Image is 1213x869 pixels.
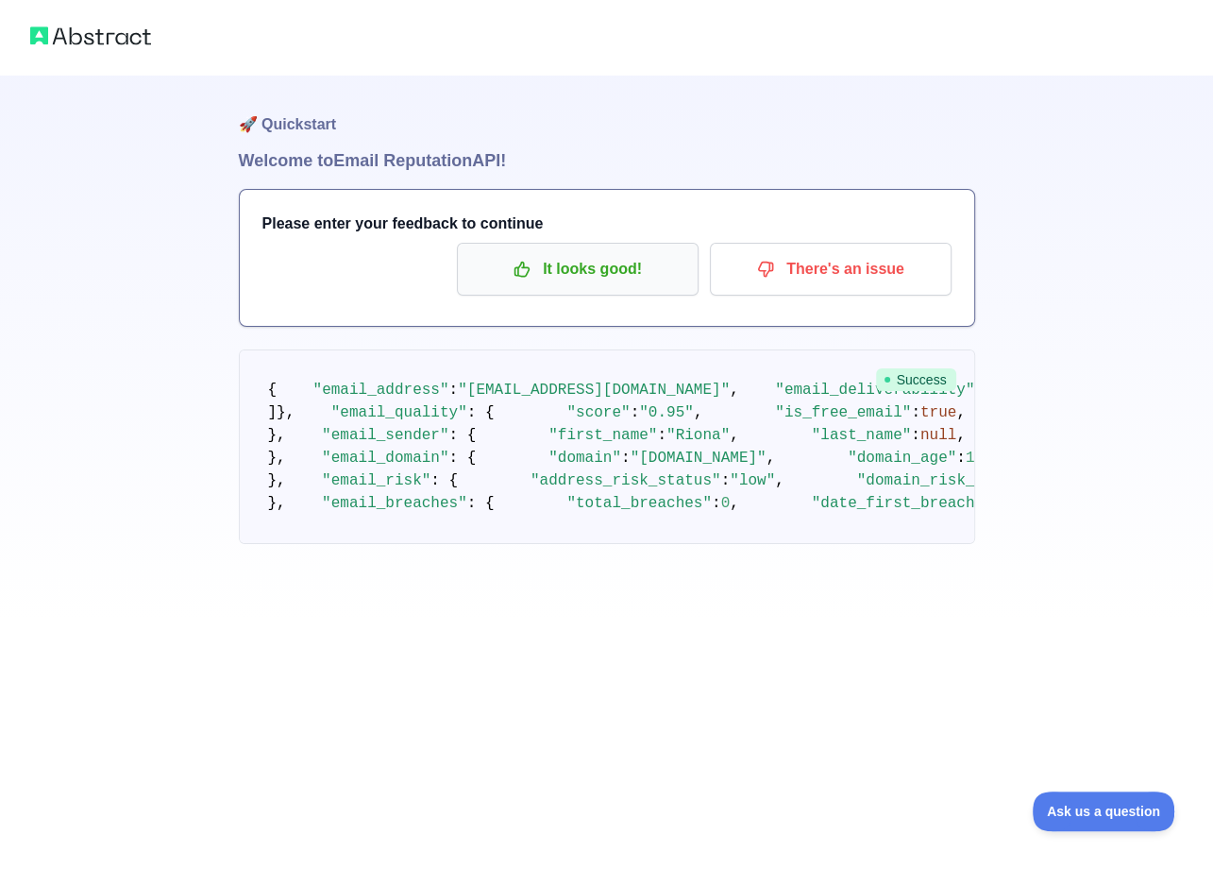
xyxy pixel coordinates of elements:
[730,472,775,489] span: "low"
[956,427,966,444] span: ,
[331,404,467,421] span: "email_quality"
[920,427,956,444] span: null
[631,404,640,421] span: :
[467,404,495,421] span: : {
[721,472,731,489] span: :
[657,427,666,444] span: :
[724,253,937,285] p: There's an issue
[775,472,784,489] span: ,
[313,382,449,399] span: "email_address"
[911,427,920,444] span: :
[30,23,151,49] img: Abstract logo
[449,427,477,444] span: : {
[239,76,975,147] h1: 🚀 Quickstart
[467,495,495,512] span: : {
[639,404,694,421] span: "0.95"
[775,404,911,421] span: "is_free_email"
[966,450,1011,467] span: 10978
[775,382,974,399] span: "email_deliverability"
[920,404,956,421] span: true
[812,427,912,444] span: "last_name"
[631,450,767,467] span: "[DOMAIN_NAME]"
[730,382,739,399] span: ,
[322,450,448,467] span: "email_domain"
[956,404,966,421] span: ,
[268,382,278,399] span: {
[721,495,731,512] span: 0
[848,450,956,467] span: "domain_age"
[548,427,657,444] span: "first_name"
[956,450,966,467] span: :
[322,427,448,444] span: "email_sender"
[531,472,721,489] span: "address_risk_status"
[457,243,699,296] button: It looks good!
[666,427,730,444] span: "Riona"
[694,404,703,421] span: ,
[430,472,458,489] span: : {
[730,427,739,444] span: ,
[730,495,739,512] span: ,
[322,495,467,512] span: "email_breaches"
[566,404,630,421] span: "score"
[548,450,621,467] span: "domain"
[710,243,952,296] button: There's an issue
[621,450,631,467] span: :
[458,382,730,399] span: "[EMAIL_ADDRESS][DOMAIN_NAME]"
[812,495,1002,512] span: "date_first_breached"
[471,253,684,285] p: It looks good!
[239,147,975,174] h1: Welcome to Email Reputation API!
[1033,792,1175,831] iframe: Toggle Customer Support
[262,213,952,235] h3: Please enter your feedback to continue
[857,472,1038,489] span: "domain_risk_status"
[767,450,776,467] span: ,
[449,382,459,399] span: :
[322,472,430,489] span: "email_risk"
[911,404,920,421] span: :
[449,450,477,467] span: : {
[566,495,712,512] span: "total_breaches"
[712,495,721,512] span: :
[876,368,956,391] span: Success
